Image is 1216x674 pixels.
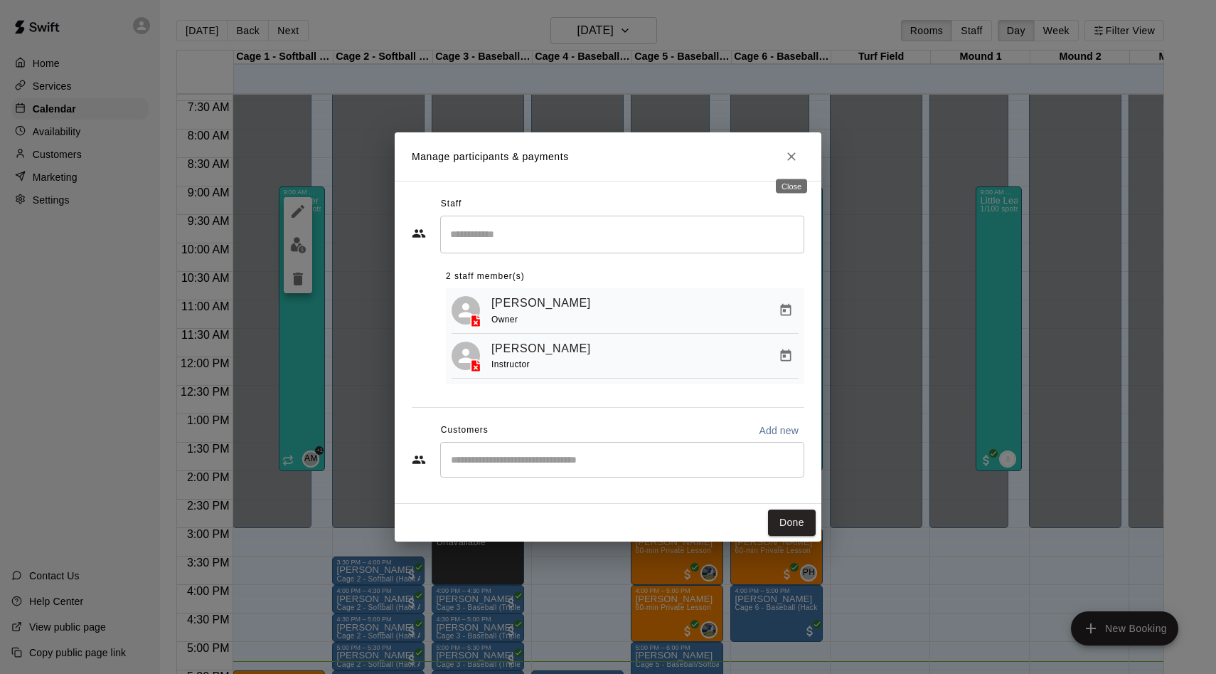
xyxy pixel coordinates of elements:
div: Close [776,179,807,194]
span: 2 staff member(s) [446,265,525,288]
span: Owner [491,315,518,325]
a: [PERSON_NAME] [491,339,591,358]
button: Manage bookings & payment [773,297,799,323]
svg: Customers [412,453,426,467]
p: Manage participants & payments [412,149,569,164]
div: chris resendiz [452,342,480,370]
span: Instructor [491,359,530,369]
div: Start typing to search customers... [440,442,804,478]
span: Staff [441,193,462,216]
button: Done [768,510,816,536]
button: Add new [753,419,804,442]
div: Search staff [440,216,804,253]
div: Austin McAlester [452,296,480,325]
a: [PERSON_NAME] [491,294,591,312]
p: Add new [759,423,799,438]
button: Close [779,144,804,169]
span: Customers [441,419,489,442]
svg: Staff [412,226,426,241]
button: Manage bookings & payment [773,343,799,369]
